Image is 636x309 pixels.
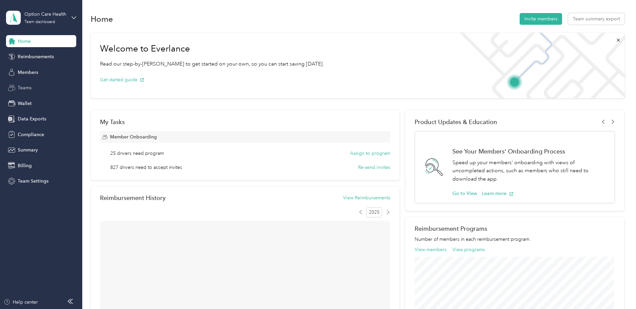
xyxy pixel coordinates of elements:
[100,60,324,68] p: Read our step-by-[PERSON_NAME] to get started on your own, so you can start saving [DATE].
[366,207,382,217] span: 2025
[18,131,44,138] span: Compliance
[100,76,144,83] button: Get started guide
[452,159,608,183] p: Speed up your members' onboarding with views of uncompleted actions, such as members who still ne...
[4,299,38,306] button: Help center
[110,164,182,171] span: 827 drivers need to accept invites
[18,178,48,185] span: Team Settings
[24,11,66,18] div: Option Care Health
[520,13,562,25] button: Invite members
[599,272,636,309] iframe: Everlance-gr Chat Button Frame
[100,194,166,201] h2: Reimbursement History
[568,13,625,25] button: Team summary export
[91,15,113,22] h1: Home
[415,236,615,243] p: Number of members in each reimbursement program.
[343,194,390,201] button: View Reimbursements
[18,84,31,91] span: Teams
[18,115,46,122] span: Data Exports
[415,118,497,125] span: Product Updates & Education
[24,20,55,24] div: Team dashboard
[100,43,324,54] h1: Welcome to Everlance
[358,164,390,171] button: Re-send invites
[110,133,157,140] span: Member Onboarding
[415,225,615,232] h2: Reimbursement Programs
[350,150,390,157] button: Assign to program
[18,162,32,169] span: Billing
[415,246,446,253] button: View members
[482,190,514,197] button: Learn more
[18,53,54,60] span: Reimbursements
[18,100,32,107] span: Wallet
[452,190,477,197] button: Go to View
[18,69,38,76] span: Members
[453,33,624,98] img: Welcome to everlance
[110,150,164,157] span: 25 drivers need program
[100,118,390,125] div: My Tasks
[18,146,38,153] span: Summary
[452,148,608,155] h1: See Your Members' Onboarding Process
[452,246,485,253] button: View programs
[18,38,31,45] span: Home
